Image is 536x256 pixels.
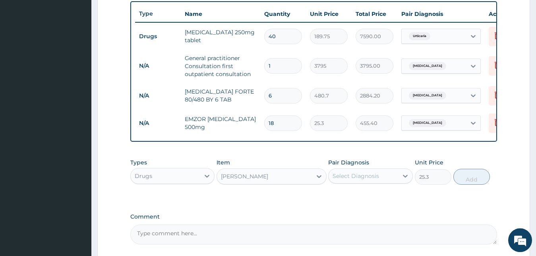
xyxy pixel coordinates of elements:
[181,111,260,135] td: EMZOR [MEDICAL_DATA] 500mg
[130,213,497,220] label: Comment
[41,45,134,55] div: Chat with us now
[260,6,306,22] th: Quantity
[485,6,524,22] th: Actions
[328,158,369,166] label: Pair Diagnosis
[181,6,260,22] th: Name
[130,4,149,23] div: Minimize live chat window
[221,172,268,180] div: [PERSON_NAME]
[181,50,260,82] td: General practitioner Consultation first outpatient consultation
[453,169,490,185] button: Add
[409,32,430,40] span: Urticaria
[135,88,181,103] td: N/A
[46,77,110,158] span: We're online!
[333,172,379,180] div: Select Diagnosis
[409,92,446,100] span: [MEDICAL_DATA]
[181,24,260,48] td: [MEDICAL_DATA] 250mg tablet
[306,6,352,22] th: Unit Price
[217,158,230,166] label: Item
[135,172,152,180] div: Drugs
[352,6,397,22] th: Total Price
[135,29,181,44] td: Drugs
[135,59,181,73] td: N/A
[409,119,446,127] span: [MEDICAL_DATA]
[130,159,147,166] label: Types
[409,62,446,70] span: [MEDICAL_DATA]
[397,6,485,22] th: Pair Diagnosis
[135,6,181,21] th: Type
[181,84,260,107] td: [MEDICAL_DATA] FORTE 80/480 BY 6 TAB
[15,40,32,60] img: d_794563401_company_1708531726252_794563401
[415,158,443,166] label: Unit Price
[4,171,151,199] textarea: Type your message and hit 'Enter'
[135,116,181,131] td: N/A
